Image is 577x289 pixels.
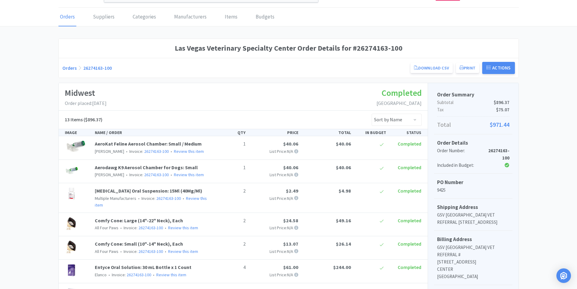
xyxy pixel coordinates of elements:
[62,65,77,71] a: Orders
[437,266,509,273] p: CENTER
[124,149,169,154] span: Invoice:
[398,217,421,223] span: Completed
[156,272,186,277] a: Review this item
[118,249,163,254] span: Invoice:
[95,188,202,194] a: [MEDICAL_DATA] Oral Suspension: 15Ml (40Mg/Ml)
[482,62,515,74] button: Actions
[62,129,93,136] div: IMAGE
[250,148,298,155] p: List Price: N/A
[250,248,298,255] p: List Price: N/A
[138,225,163,230] a: 26274163-100
[95,164,198,170] a: Aerodawg K9 Aerosol Chamber for Dogs: Small
[283,264,298,270] span: $61.00
[65,86,107,100] h1: Midwest
[95,241,183,247] a: Comfy Cone: Small (10"-14" Neck), Each
[91,8,116,26] a: Suppliers
[398,141,421,147] span: Completed
[131,8,158,26] a: Categories
[490,120,509,129] span: $971.44
[170,172,173,177] span: •
[65,140,86,153] img: 52d7d280f5d94bb79578ececff184686_111616.jpeg
[336,217,351,223] span: $49.16
[333,264,351,270] span: $244.00
[137,196,141,201] span: •
[144,149,169,154] a: 26274163-100
[168,225,198,230] a: Review this item
[156,196,181,201] a: 26274163-100
[437,91,509,99] h5: Order Summary
[164,225,167,230] span: •
[173,8,208,26] a: Manufacturers
[65,164,78,177] img: c7845078a49241e28f6fa26f218a05f5_111610.jpeg
[301,129,353,136] div: TOTAL
[336,164,351,170] span: $40.06
[437,211,509,226] p: GSV [GEOGRAPHIC_DATA] VET REFERRAL [STREET_ADDRESS]
[398,188,421,194] span: Completed
[286,188,298,194] span: $2.49
[125,172,128,177] span: •
[213,129,248,136] div: QTY
[92,129,213,136] div: NAME / ORDER
[164,249,167,254] span: •
[437,273,509,280] p: [GEOGRAPHIC_DATA]
[95,272,107,277] span: Elanco
[389,129,424,136] div: STATUS
[65,217,78,230] img: 23b75d7dd6a14a858c4ed33cdcf691b7_126401.jpeg
[250,271,298,278] p: List Price: N/A
[283,217,298,223] span: $24.58
[95,225,118,230] span: All Four Paws
[437,178,509,187] h5: PO Number
[95,172,124,177] span: [PERSON_NAME]
[144,172,169,177] a: 26274163-100
[398,241,421,247] span: Completed
[215,264,246,271] p: 4
[437,258,509,266] p: [STREET_ADDRESS]
[398,264,421,270] span: Completed
[488,148,509,161] strong: 26274163-100
[65,116,83,123] span: 13 Items
[215,217,246,225] p: 2
[95,196,136,201] span: Multiple Manufacturers
[95,249,118,254] span: All Four Paws
[254,8,276,26] a: Budgets
[456,63,479,73] button: Print
[437,99,509,106] p: Subtotal
[437,203,509,211] h5: Shipping Address
[283,241,298,247] span: $13.07
[437,162,485,169] div: Included in Budget:
[174,172,204,177] a: Review this item
[65,240,78,254] img: 7e32a19c1d2749b98ea9ff23147c6aaa_126399.jpeg
[437,235,509,244] h5: Billing Address
[118,225,163,230] span: Invoice:
[170,149,173,154] span: •
[138,249,163,254] a: 26274163-100
[250,195,298,202] p: List Price: N/A
[496,106,509,113] span: $75.07
[398,164,421,170] span: Completed
[136,196,181,201] span: Invoice:
[62,42,515,54] h1: Las Vegas Veterinary Specialty Center Order Details for #26274163-100
[125,149,128,154] span: •
[174,149,204,154] a: Review this item
[248,129,301,136] div: PRICE
[437,120,509,129] p: Total
[215,187,246,195] p: 2
[283,164,298,170] span: $40.06
[556,268,571,283] div: Open Intercom Messenger
[215,240,246,248] p: 2
[339,188,351,194] span: $4.98
[382,87,422,98] span: Completed
[119,225,123,230] span: •
[95,217,183,223] a: Comfy Cone: Large (14"-22" Neck), Each
[65,264,78,277] img: 76f30d3581e74deb8d30d00bf2224bba_207685.jpeg
[182,196,185,201] span: •
[410,63,453,73] a: Download CSV
[107,272,151,277] span: Invoice:
[127,272,151,277] a: 26274163-100
[283,141,298,147] span: $40.06
[223,8,239,26] a: Items
[215,164,246,172] p: 1
[95,264,191,270] a: Entyce Oral Solution: 30 mL Bottle x 1 Count
[250,224,298,231] p: List Price: N/A
[250,171,298,178] p: List Price: N/A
